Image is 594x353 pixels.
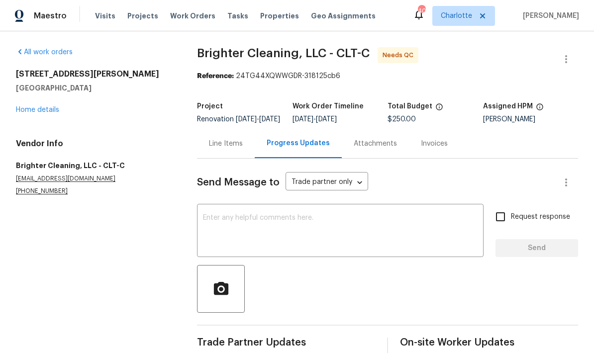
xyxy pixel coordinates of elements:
div: Line Items [209,139,243,149]
span: Trade Partner Updates [197,338,375,348]
h5: Brighter Cleaning, LLC - CLT-C [16,161,173,171]
span: Geo Assignments [311,11,376,21]
h5: Assigned HPM [483,103,533,110]
div: [PERSON_NAME] [483,116,579,123]
h2: [STREET_ADDRESS][PERSON_NAME] [16,69,173,79]
span: [DATE] [259,116,280,123]
h5: [GEOGRAPHIC_DATA] [16,83,173,93]
span: [DATE] [316,116,337,123]
h5: Project [197,103,223,110]
div: 24TG44XQWWGDR-318125cb6 [197,71,578,81]
span: Renovation [197,116,280,123]
span: The total cost of line items that have been proposed by Opendoor. This sum includes line items th... [435,103,443,116]
a: Home details [16,106,59,113]
div: Invoices [421,139,448,149]
span: - [236,116,280,123]
span: Maestro [34,11,67,21]
span: Send Message to [197,177,280,187]
div: Trade partner only [286,175,368,191]
span: $250.00 [388,116,416,123]
span: On-site Worker Updates [400,338,578,348]
h4: Vendor Info [16,139,173,149]
span: Needs QC [383,50,417,60]
h5: Total Budget [388,103,432,110]
h5: Work Order Timeline [293,103,364,110]
span: Work Orders [170,11,215,21]
span: Tasks [227,12,248,19]
span: Visits [95,11,115,21]
span: Properties [260,11,299,21]
a: All work orders [16,49,73,56]
span: Charlotte [441,11,472,21]
span: [PERSON_NAME] [519,11,579,21]
span: The hpm assigned to this work order. [536,103,544,116]
span: Projects [127,11,158,21]
div: Progress Updates [267,138,330,148]
div: 40 [418,6,425,16]
b: Reference: [197,73,234,80]
span: Brighter Cleaning, LLC - CLT-C [197,47,370,59]
span: Request response [511,212,570,222]
span: [DATE] [236,116,257,123]
span: [DATE] [293,116,313,123]
span: - [293,116,337,123]
div: Attachments [354,139,397,149]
